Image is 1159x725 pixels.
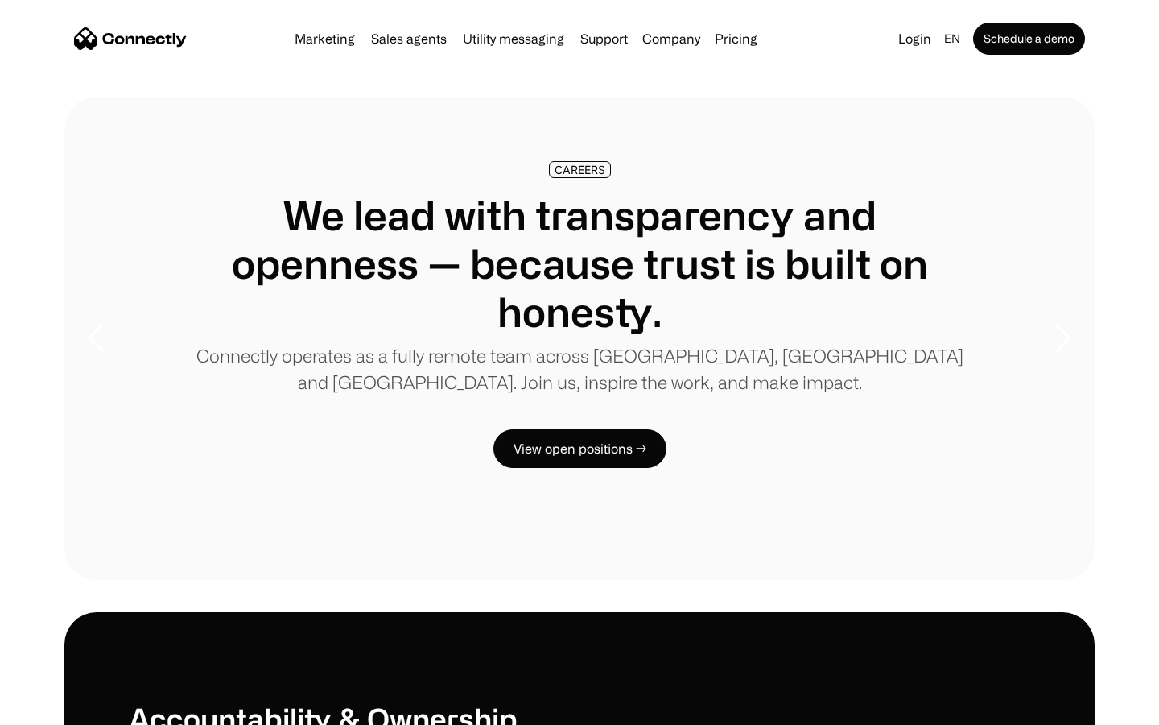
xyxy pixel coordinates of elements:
div: en [944,27,960,50]
h1: We lead with transparency and openness — because trust is built on honesty. [193,191,966,336]
ul: Language list [32,697,97,719]
a: Support [574,32,634,45]
a: Schedule a demo [973,23,1085,55]
a: Sales agents [365,32,453,45]
aside: Language selected: English [16,695,97,719]
a: Pricing [708,32,764,45]
a: Login [892,27,938,50]
div: Company [642,27,700,50]
a: View open positions → [493,429,666,468]
a: Utility messaging [456,32,571,45]
a: Marketing [288,32,361,45]
p: Connectly operates as a fully remote team across [GEOGRAPHIC_DATA], [GEOGRAPHIC_DATA] and [GEOGRA... [193,342,966,396]
div: CAREERS [555,164,605,176]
